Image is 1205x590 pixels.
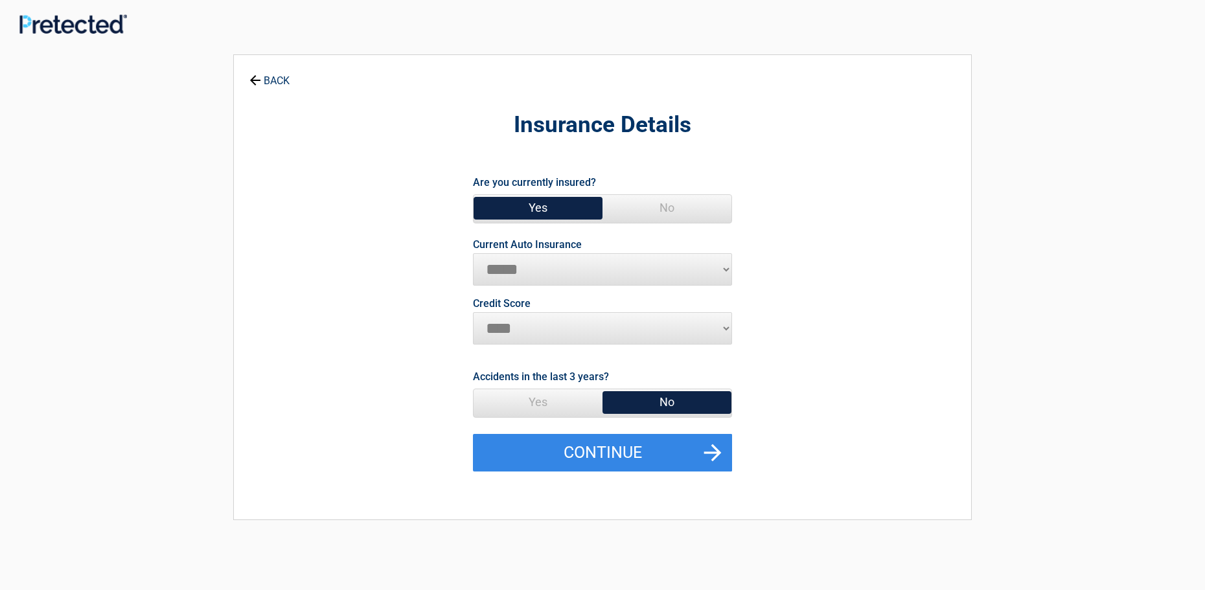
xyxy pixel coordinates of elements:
label: Current Auto Insurance [473,240,582,250]
h2: Insurance Details [305,110,900,141]
span: Yes [474,195,602,221]
label: Are you currently insured? [473,174,596,191]
a: BACK [247,63,292,86]
img: Main Logo [19,14,127,34]
button: Continue [473,434,732,471]
span: No [602,389,731,415]
span: Yes [474,389,602,415]
span: No [602,195,731,221]
label: Accidents in the last 3 years? [473,368,609,385]
label: Credit Score [473,299,531,309]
